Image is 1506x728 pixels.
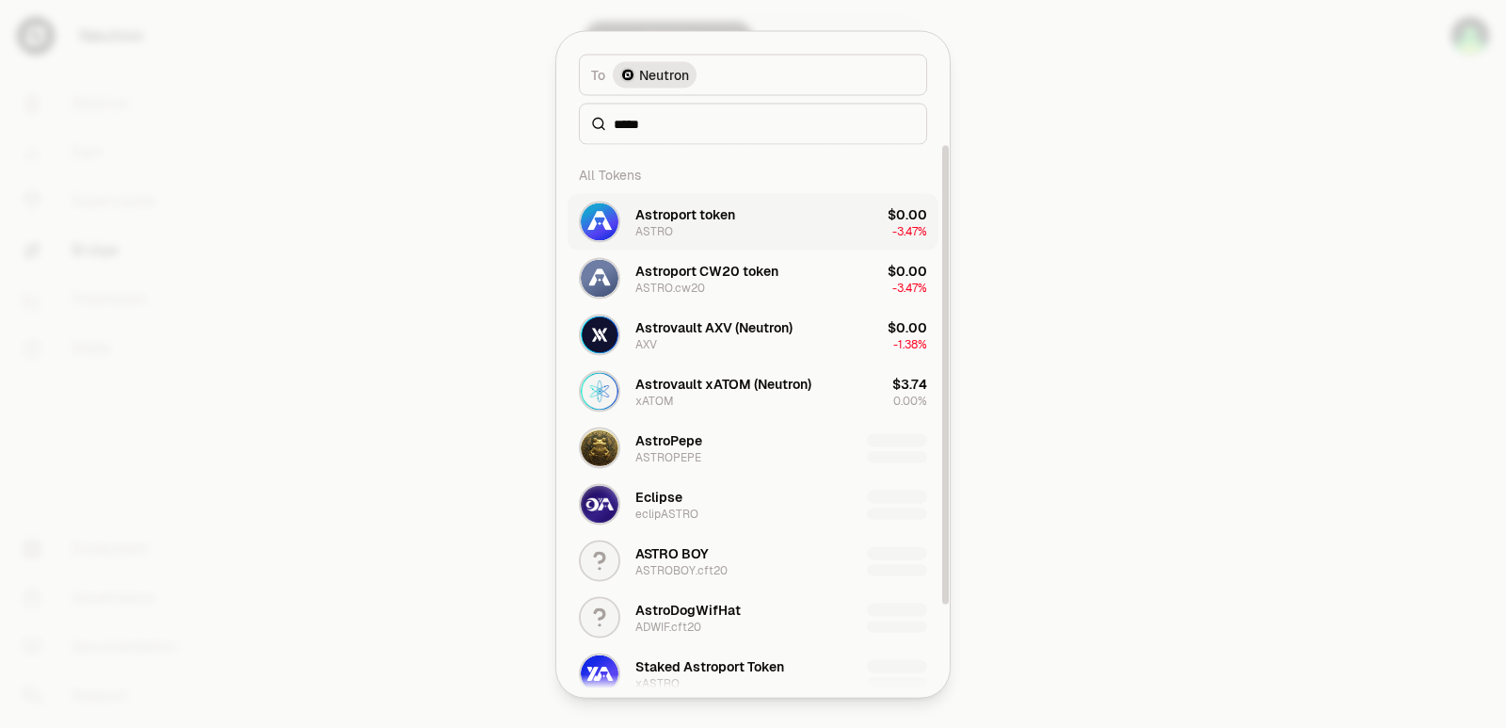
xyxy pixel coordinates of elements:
div: ASTROPEPE [635,449,701,464]
div: ASTRO [635,223,673,238]
span: -3.47% [892,223,927,238]
div: ASTRO BOY [635,543,709,562]
div: Staked Astroport Token [635,656,784,675]
button: eclipASTRO LogoEclipseeclipASTRO [568,476,938,532]
button: ASTRO BOYASTROBOY.cft20 [568,532,938,589]
div: Astroport CW20 token [635,261,778,280]
img: AXV Logo [581,315,618,353]
button: AXV LogoAstrovault AXV (Neutron)AXV$0.00-1.38% [568,306,938,363]
img: xATOM Logo [581,372,618,410]
button: ToNeutron LogoNeutron [579,54,927,95]
div: $0.00 [888,317,927,336]
div: AstroDogWifHat [635,600,741,619]
div: AstroPepe [635,430,702,449]
button: ASTRO.cw20 LogoAstroport CW20 tokenASTRO.cw20$0.00-3.47% [568,250,938,306]
div: Eclipse [635,487,682,506]
div: ASTRO.cw20 [635,280,705,295]
div: ADWIF.cft20 [635,619,701,634]
button: AstroDogWifHatADWIF.cft20 [568,589,938,645]
div: xATOM [635,393,674,408]
div: $3.74 [892,374,927,393]
span: Neutron [639,65,689,84]
img: ASTRO.cw20 Logo [581,259,618,297]
img: ASTROPEPE Logo [581,429,618,466]
div: $0.00 [888,261,927,280]
button: xATOM LogoAstrovault xATOM (Neutron)xATOM$3.740.00% [568,363,938,419]
div: ASTROBOY.cft20 [635,562,728,577]
div: Astrovault xATOM (Neutron) [635,374,811,393]
div: $0.00 [888,204,927,223]
span: To [591,65,605,84]
button: ASTROPEPE LogoAstroPepeASTROPEPE [568,419,938,476]
img: eclipASTRO Logo [581,485,618,523]
span: 0.00% [893,393,927,408]
div: Astrovault AXV (Neutron) [635,317,793,336]
img: xASTRO Logo [581,655,618,692]
div: Astroport token [635,204,735,223]
img: ASTRO Logo [581,202,618,240]
div: xASTRO [635,675,680,690]
div: AXV [635,336,657,351]
button: ASTRO LogoAstroport tokenASTRO$0.00-3.47% [568,193,938,250]
span: -1.38% [893,336,927,351]
div: All Tokens [568,155,938,193]
img: Neutron Logo [622,69,633,80]
button: xASTRO LogoStaked Astroport TokenxASTRO [568,645,938,702]
div: eclipASTRO [635,506,698,521]
span: -3.47% [892,280,927,295]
